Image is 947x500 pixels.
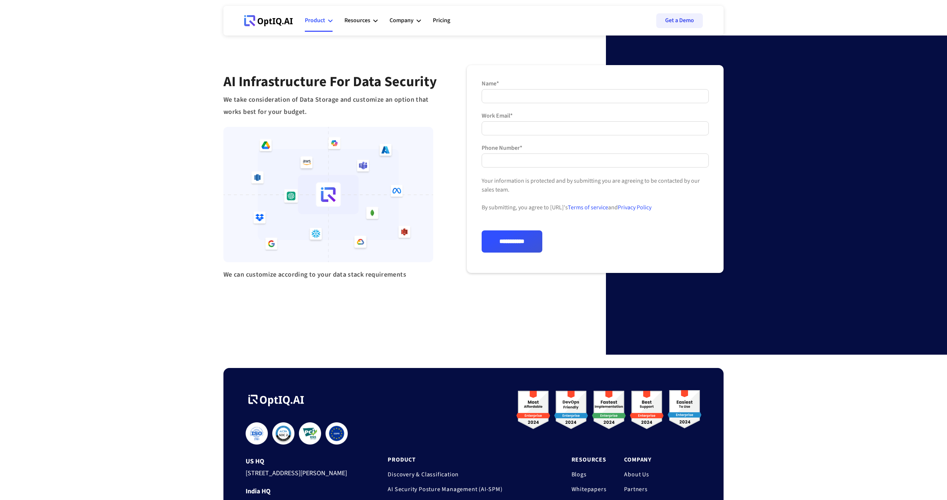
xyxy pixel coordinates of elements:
[433,10,450,32] a: Pricing
[618,203,651,212] a: Privacy Policy
[223,268,433,281] div: We can customize according to your data stack requirements
[482,80,709,87] label: Name*
[572,471,607,478] a: Blogs
[624,456,684,463] a: Company
[388,486,553,493] a: AI Security Posture Management (AI-SPM)
[223,94,437,118] div: We take consideration of Data Storage and customize an option that works best for your budget.
[246,458,360,465] div: US HQ
[390,16,414,26] div: Company
[572,456,607,463] a: Resources
[482,176,709,230] div: Your information is protected and by submitting you are agreeing to be contacted by our sales tea...
[344,16,370,26] div: Resources
[223,72,437,92] span: AI Infrastructure for Data Security
[246,488,360,495] div: India HQ
[482,80,709,253] form: Form 1
[305,16,325,26] div: Product
[388,456,553,463] a: Product
[572,486,607,493] a: Whitepapers
[388,471,553,478] a: Discovery & Classification
[568,203,608,212] a: Terms of service
[244,10,293,32] a: Webflow Homepage
[482,112,709,119] label: Work Email*
[344,10,378,32] div: Resources
[246,465,360,479] div: [STREET_ADDRESS][PERSON_NAME]
[305,10,333,32] div: Product
[624,471,684,478] a: About Us
[482,144,709,152] label: Phone Number*
[624,486,684,493] a: Partners
[390,10,421,32] div: Company
[656,13,703,28] a: Get a Demo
